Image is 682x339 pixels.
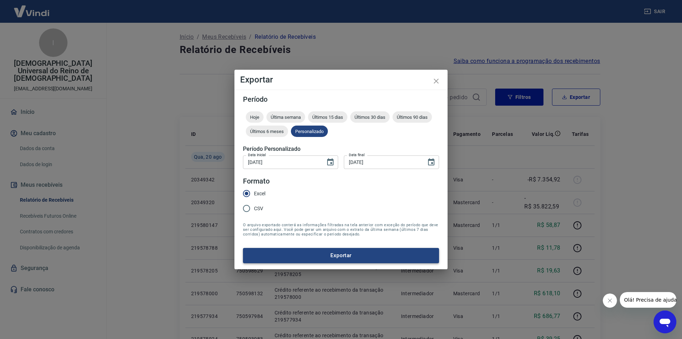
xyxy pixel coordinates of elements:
[350,111,390,123] div: Últimos 30 dias
[603,293,617,308] iframe: Fechar mensagem
[243,155,320,169] input: DD/MM/YYYY
[291,126,328,137] div: Personalizado
[620,292,676,308] iframe: Mensagem da empresa
[246,126,288,137] div: Últimos 6 meses
[254,205,263,212] span: CSV
[243,145,439,153] h5: Período Personalizado
[393,115,432,120] span: Últimos 90 dias
[424,155,438,169] button: Choose date, selected date is 20 de ago de 2025
[350,115,390,120] span: Últimos 30 dias
[246,111,264,123] div: Hoje
[323,155,337,169] button: Choose date, selected date is 20 de ago de 2025
[654,311,676,333] iframe: Botão para abrir a janela de mensagens
[308,111,347,123] div: Últimos 15 dias
[248,152,266,158] label: Data inicial
[243,223,439,237] span: O arquivo exportado conterá as informações filtradas na tela anterior com exceção do período que ...
[344,155,421,169] input: DD/MM/YYYY
[428,73,445,90] button: close
[393,111,432,123] div: Últimos 90 dias
[243,176,270,186] legend: Formato
[243,96,439,103] h5: Período
[246,129,288,134] span: Últimos 6 meses
[254,190,265,197] span: Excel
[240,75,442,84] h4: Exportar
[308,115,347,120] span: Últimos 15 dias
[246,115,264,120] span: Hoje
[291,129,328,134] span: Personalizado
[243,248,439,263] button: Exportar
[266,111,305,123] div: Última semana
[266,115,305,120] span: Última semana
[4,5,60,11] span: Olá! Precisa de ajuda?
[349,152,365,158] label: Data final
